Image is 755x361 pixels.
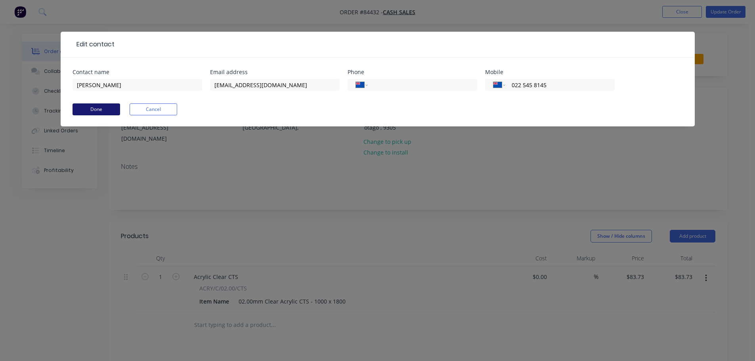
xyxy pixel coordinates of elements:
div: Phone [348,69,477,75]
div: Edit contact [73,40,115,49]
button: Cancel [130,103,177,115]
button: Done [73,103,120,115]
div: Email address [210,69,340,75]
div: Mobile [485,69,615,75]
div: Contact name [73,69,202,75]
